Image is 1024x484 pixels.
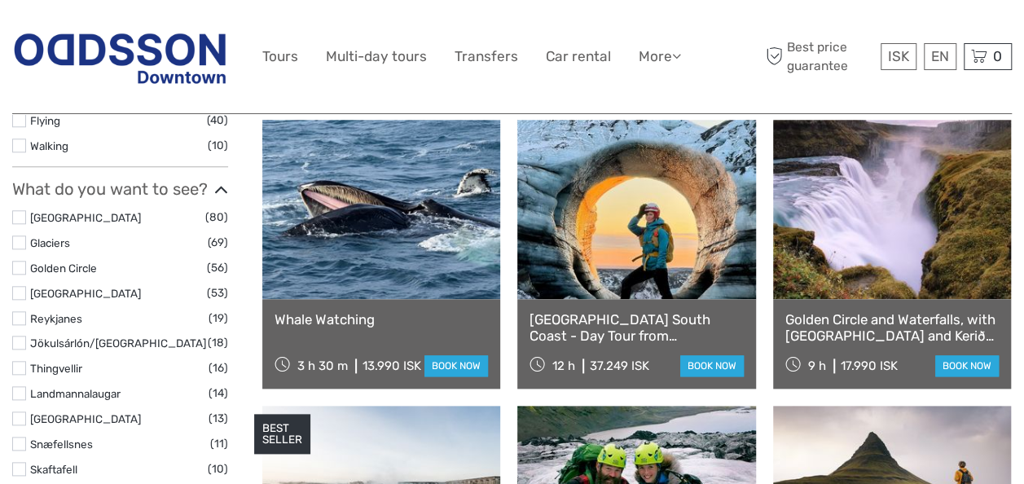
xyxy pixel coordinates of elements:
[326,45,427,68] a: Multi-day tours
[209,409,228,428] span: (13)
[207,284,228,302] span: (53)
[935,355,999,376] a: book now
[209,359,228,377] span: (16)
[30,139,68,152] a: Walking
[546,45,611,68] a: Car rental
[262,45,298,68] a: Tours
[207,258,228,277] span: (56)
[530,311,743,345] a: [GEOGRAPHIC_DATA] South Coast - Day Tour from [GEOGRAPHIC_DATA]
[785,311,999,345] a: Golden Circle and Waterfalls, with [GEOGRAPHIC_DATA] and Kerið in small group
[30,387,121,400] a: Landmannalaugar
[210,434,228,453] span: (11)
[12,179,228,199] h3: What do you want to see?
[30,412,141,425] a: [GEOGRAPHIC_DATA]
[762,38,877,74] span: Best price guarantee
[254,414,310,455] div: BEST SELLER
[30,438,93,451] a: Snæfellsnes
[363,359,421,373] div: 13.990 ISK
[30,262,97,275] a: Golden Circle
[30,236,70,249] a: Glaciers
[275,311,488,328] a: Whale Watching
[30,362,82,375] a: Thingvellir
[209,309,228,328] span: (19)
[208,333,228,352] span: (18)
[30,463,77,476] a: Skaftafell
[207,111,228,130] span: (40)
[924,43,956,70] div: EN
[209,384,228,403] span: (14)
[30,287,141,300] a: [GEOGRAPHIC_DATA]
[552,359,575,373] span: 12 h
[187,25,207,45] button: Open LiveChat chat widget
[455,45,518,68] a: Transfers
[30,312,82,325] a: Reykjanes
[30,211,141,224] a: [GEOGRAPHIC_DATA]
[208,233,228,252] span: (69)
[208,136,228,155] span: (10)
[639,45,681,68] a: More
[23,29,184,42] p: We're away right now. Please check back later!
[680,355,744,376] a: book now
[297,359,348,373] span: 3 h 30 m
[12,24,228,89] img: Reykjavik Residence
[30,337,206,350] a: Jökulsárlón/[GEOGRAPHIC_DATA]
[808,359,826,373] span: 9 h
[424,355,488,376] a: book now
[590,359,649,373] div: 37.249 ISK
[208,460,228,478] span: (10)
[991,48,1004,64] span: 0
[30,114,60,127] a: Flying
[841,359,898,373] div: 17.990 ISK
[888,48,909,64] span: ISK
[205,208,228,227] span: (80)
